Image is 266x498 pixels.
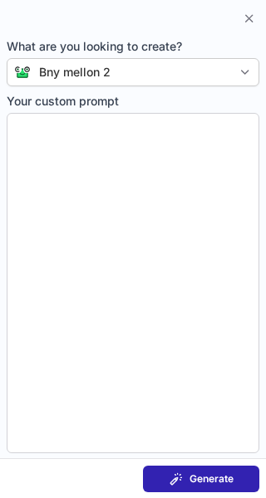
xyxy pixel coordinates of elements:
span: What are you looking to create? [7,38,259,55]
span: Your custom prompt [7,93,259,110]
img: Connie from ContactOut [7,66,31,79]
div: Bny mellon 2 [39,64,111,81]
textarea: Your custom prompt [7,113,259,453]
button: Generate [143,466,259,492]
span: Generate [190,472,234,486]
